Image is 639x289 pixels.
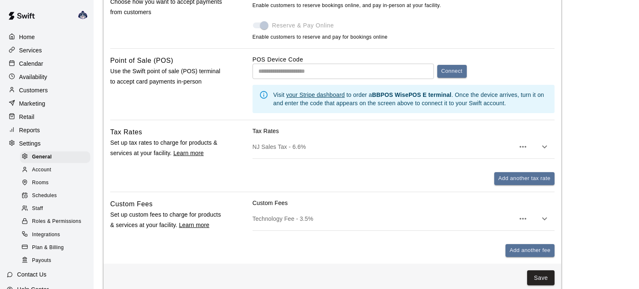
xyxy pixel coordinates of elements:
span: Rooms [32,179,49,187]
button: Connect [437,65,467,78]
a: Staff [20,203,94,215]
div: Integrations [20,229,90,241]
img: Larry Yurkonis [78,10,88,20]
a: Reports [7,124,87,136]
span: Roles & Permissions [32,217,81,226]
a: Settings [7,137,87,150]
span: Enable customers to reserve and pay for bookings online [253,34,388,40]
a: Roles & Permissions [20,215,94,228]
button: Add another fee [505,244,555,257]
p: Custom Fees [253,199,555,207]
div: Rooms [20,177,90,189]
p: Marketing [19,99,45,108]
div: Roles & Permissions [20,216,90,227]
p: Reports [19,126,40,134]
span: Integrations [32,231,60,239]
div: Plan & Billing [20,242,90,254]
p: Services [19,46,42,54]
p: Use the Swift point of sale (POS) terminal to accept card payments in-person [110,66,226,87]
b: BBPOS WisePOS E terminal [372,91,451,98]
span: Plan & Billing [32,244,64,252]
p: Home [19,33,35,41]
span: Reserve & Pay Online [272,21,334,30]
a: your Stripe dashboard [286,91,345,98]
div: Technology Fee - 3.5% [253,207,555,230]
span: Payouts [32,257,51,265]
a: General [20,151,94,163]
p: Technology Fee - 3.5% [253,215,515,223]
a: Integrations [20,228,94,241]
a: Plan & Billing [20,241,94,254]
span: Account [32,166,51,174]
button: Add another tax rate [494,172,555,185]
p: Contact Us [17,270,47,279]
button: Save [527,270,555,286]
a: Calendar [7,57,87,70]
p: Tax Rates [253,127,555,135]
p: Availability [19,73,47,81]
div: General [20,151,90,163]
a: Home [7,31,87,43]
p: Retail [19,113,35,121]
a: Marketing [7,97,87,110]
div: Visit to order a . Once the device arrives, turn it on and enter the code that appears on the scr... [273,87,548,111]
span: Schedules [32,192,57,200]
a: Availability [7,71,87,83]
label: POS Device Code [253,56,303,63]
div: NJ Sales Tax - 6.6% [253,135,555,158]
p: Calendar [19,59,43,68]
h6: Point of Sale (POS) [110,55,173,66]
h6: Tax Rates [110,127,142,138]
a: Rooms [20,177,94,190]
a: Learn more [179,222,209,228]
a: Schedules [20,190,94,203]
span: Enable customers to reserve bookings online, and pay in-person at your facility. [253,2,555,10]
div: Payouts [20,255,90,267]
a: Retail [7,111,87,123]
span: General [32,153,52,161]
a: Learn more [173,150,204,156]
div: Larry Yurkonis [76,7,94,23]
p: NJ Sales Tax - 6.6% [253,143,515,151]
div: Schedules [20,190,90,202]
a: Services [7,44,87,57]
span: Staff [32,205,43,213]
a: Customers [7,84,87,96]
a: Payouts [20,254,94,267]
p: Set up tax rates to charge for products & services at your facility. [110,138,226,158]
p: Set up custom fees to charge for products & services at your facility. [110,210,226,230]
p: Customers [19,86,48,94]
a: Account [20,163,94,176]
div: Account [20,164,90,176]
p: Settings [19,139,41,148]
div: Staff [20,203,90,215]
h6: Custom Fees [110,199,153,210]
